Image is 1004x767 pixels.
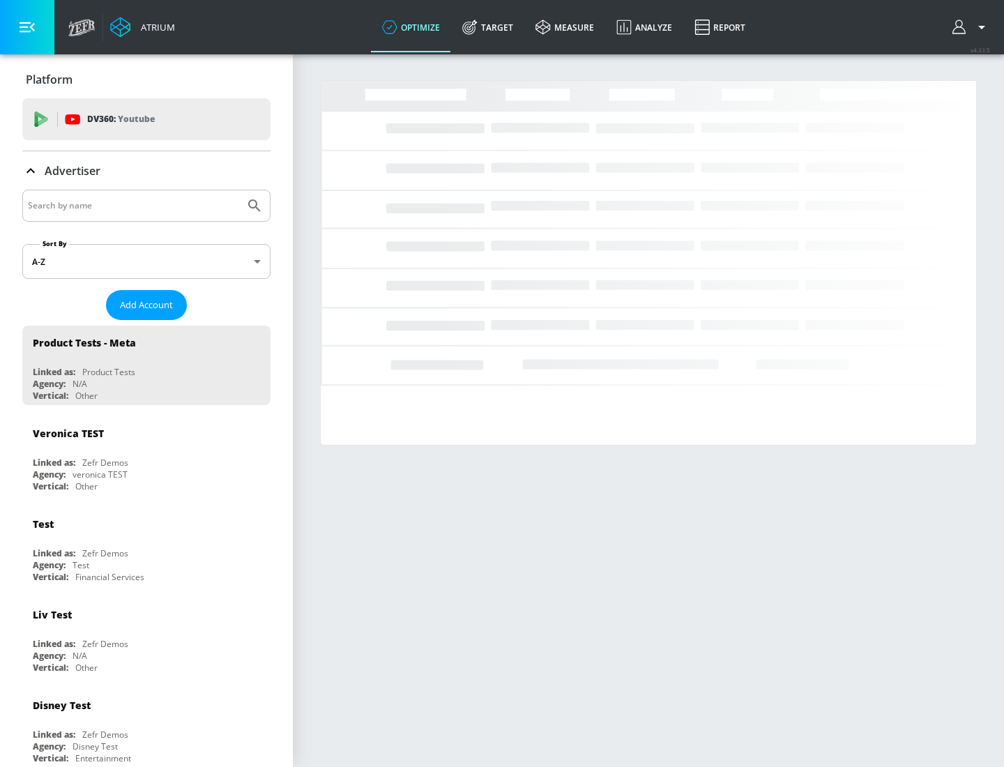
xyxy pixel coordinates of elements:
a: Target [451,2,524,52]
span: v 4.33.5 [971,46,990,54]
div: N/A [73,378,87,390]
div: Linked as: [33,457,75,469]
div: Zefr Demos [82,547,128,559]
div: Linked as: [33,638,75,650]
div: Vertical: [33,480,68,492]
input: Search by name [28,197,239,215]
div: Vertical: [33,662,68,674]
div: Agency: [33,378,66,390]
label: Sort By [40,239,70,248]
div: Liv TestLinked as:Zefr DemosAgency:N/AVertical:Other [22,598,271,677]
div: Veronica TESTLinked as:Zefr DemosAgency:veronica TESTVertical:Other [22,416,271,496]
div: Atrium [135,21,175,33]
div: A-Z [22,244,271,279]
p: Platform [26,72,73,87]
p: DV360: [87,112,155,127]
div: Agency: [33,741,66,752]
p: Advertiser [45,163,100,179]
div: Test [33,517,54,531]
div: Agency: [33,559,66,571]
div: Linked as: [33,729,75,741]
span: Add Account [120,297,173,313]
div: Advertiser [22,151,271,190]
p: Youtube [118,112,155,126]
div: Agency: [33,469,66,480]
a: Analyze [605,2,683,52]
a: measure [524,2,605,52]
div: Liv Test [33,608,72,621]
div: DV360: Youtube [22,98,271,140]
div: Test [73,559,89,571]
div: Zefr Demos [82,638,128,650]
div: Zefr Demos [82,729,128,741]
div: Linked as: [33,366,75,378]
div: Product Tests - MetaLinked as:Product TestsAgency:N/AVertical:Other [22,326,271,405]
div: TestLinked as:Zefr DemosAgency:TestVertical:Financial Services [22,507,271,586]
div: Financial Services [75,571,144,583]
div: veronica TEST [73,469,128,480]
div: Vertical: [33,571,68,583]
div: Veronica TEST [33,427,104,440]
div: Disney Test [73,741,118,752]
div: Linked as: [33,547,75,559]
div: Vertical: [33,390,68,402]
div: Other [75,662,98,674]
div: Disney Test [33,699,91,712]
div: Product Tests - Meta [33,336,136,349]
div: Zefr Demos [82,457,128,469]
a: Report [683,2,756,52]
a: Atrium [110,17,175,38]
div: Agency: [33,650,66,662]
button: Add Account [106,290,187,320]
div: Entertainment [75,752,131,764]
div: Vertical: [33,752,68,764]
div: Other [75,390,98,402]
div: Other [75,480,98,492]
div: Platform [22,60,271,99]
div: Product Tests [82,366,135,378]
div: N/A [73,650,87,662]
a: optimize [371,2,451,52]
